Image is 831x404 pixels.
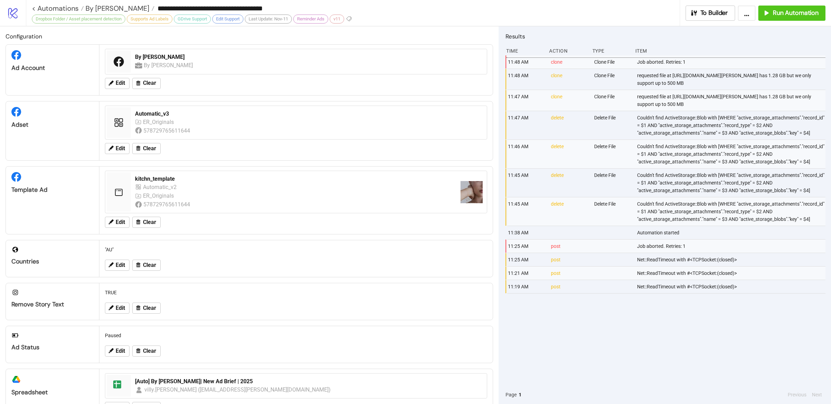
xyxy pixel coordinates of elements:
[143,348,156,354] span: Clear
[105,260,129,271] button: Edit
[507,169,545,197] div: 11:45 AM
[593,140,632,168] div: Delete File
[144,385,331,394] div: villy.[PERSON_NAME] ([EMAIL_ADDRESS][PERSON_NAME][DOMAIN_NAME])
[550,280,588,293] div: post
[102,329,490,342] div: Paused
[636,140,827,168] div: Couldn't find ActiveStorage::Blob with [WHERE "active_storage_attachments"."record_id" = $1 AND "...
[506,391,517,398] span: Page
[144,61,194,70] div: By [PERSON_NAME]
[132,143,161,154] button: Clear
[11,258,93,266] div: Countries
[507,90,545,111] div: 11:47 AM
[84,5,154,12] a: By [PERSON_NAME]
[506,32,825,41] h2: Results
[810,391,824,398] button: Next
[550,253,588,266] div: post
[105,303,129,314] button: Edit
[593,197,632,226] div: Delete File
[143,126,191,135] div: 578729765611644
[636,169,827,197] div: Couldn't find ActiveStorage::Blob with [WHERE "active_storage_attachments"."record_id" = $1 AND "...
[102,286,490,299] div: TRUE
[507,111,545,140] div: 11:47 AM
[636,90,827,111] div: requested file at [URL][DOMAIN_NAME][PERSON_NAME] has 1.28 GB but we only support up to 500 MB
[550,111,588,140] div: delete
[686,6,735,21] button: To Builder
[330,15,344,24] div: v11
[593,90,632,111] div: Clone File
[174,15,211,24] div: GDrive Support
[550,169,588,197] div: delete
[143,305,156,311] span: Clear
[135,175,455,183] div: kitchn_template
[550,69,588,90] div: clone
[773,9,819,17] span: Run Automation
[102,243,490,256] div: "AU"
[636,69,827,90] div: requested file at [URL][DOMAIN_NAME][PERSON_NAME] has 1.28 GB but we only support up to 500 MB
[507,55,545,69] div: 11:48 AM
[11,64,93,72] div: Ad Account
[6,32,493,41] h2: Configuration
[738,6,756,21] button: ...
[11,300,93,308] div: Remove Story Text
[132,78,161,89] button: Clear
[507,197,545,226] div: 11:45 AM
[293,15,328,24] div: Reminder Ads
[143,219,156,225] span: Clear
[550,240,588,253] div: post
[105,217,129,228] button: Edit
[143,191,176,200] div: ER_Originals
[507,253,545,266] div: 11:25 AM
[105,143,129,154] button: Edit
[636,197,827,226] div: Couldn't find ActiveStorage::Blob with [WHERE "active_storage_attachments"."record_id" = $1 AND "...
[636,253,827,266] div: Net::ReadTimeout with #<TCPSocket:(closed)>
[550,90,588,111] div: clone
[132,260,161,271] button: Clear
[507,69,545,90] div: 11:48 AM
[11,388,93,396] div: Spreadsheet
[84,4,149,13] span: By [PERSON_NAME]
[132,303,161,314] button: Clear
[143,80,156,86] span: Clear
[143,200,191,209] div: 578729765611644
[593,55,632,69] div: Clone File
[593,111,632,140] div: Delete File
[135,378,483,385] div: [Auto] By [PERSON_NAME]| New Ad Brief | 2025
[245,15,292,24] div: Last Update: Nov-11
[11,343,93,351] div: Ad Status
[116,80,125,86] span: Edit
[593,169,632,197] div: Delete File
[700,9,728,17] span: To Builder
[143,183,178,191] div: Automatic_v2
[507,226,545,239] div: 11:38 AM
[507,267,545,280] div: 11:21 AM
[636,240,827,253] div: Job aborted. Retries: 1
[116,219,125,225] span: Edit
[11,186,93,194] div: Template Ad
[506,44,544,57] div: Time
[32,5,84,12] a: < Automations
[105,78,129,89] button: Edit
[11,121,93,129] div: Adset
[132,217,161,228] button: Clear
[636,55,827,69] div: Job aborted. Retries: 1
[636,226,827,239] div: Automation started
[132,345,161,357] button: Clear
[786,391,808,398] button: Previous
[116,262,125,268] span: Edit
[32,15,125,24] div: Dropbox Folder / Asset placement detection
[636,280,827,293] div: Net::ReadTimeout with #<TCPSocket:(closed)>
[116,348,125,354] span: Edit
[212,15,243,24] div: Edit Support
[105,345,129,357] button: Edit
[636,111,827,140] div: Couldn't find ActiveStorage::Blob with [WHERE "active_storage_attachments"."record_id" = $1 AND "...
[127,15,172,24] div: Supports Ad Labels
[548,44,587,57] div: Action
[507,240,545,253] div: 11:25 AM
[507,280,545,293] div: 11:19 AM
[635,44,825,57] div: Item
[550,197,588,226] div: delete
[143,145,156,152] span: Clear
[517,391,524,398] button: 1
[758,6,825,21] button: Run Automation
[507,140,545,168] div: 11:46 AM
